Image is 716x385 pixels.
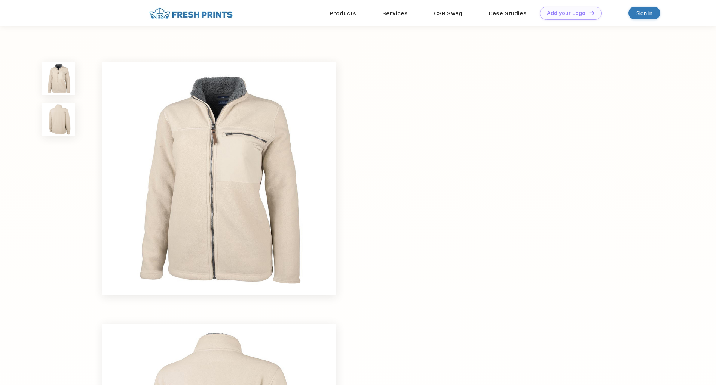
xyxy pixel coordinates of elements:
[42,103,75,136] img: func=resize&h=100
[589,11,594,15] img: DT
[42,62,75,95] img: func=resize&h=100
[147,7,235,20] img: fo%20logo%202.webp
[628,7,660,19] a: Sign in
[636,9,652,18] div: Sign in
[330,10,356,17] a: Products
[547,10,585,16] div: Add your Logo
[102,62,336,295] img: func=resize&h=640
